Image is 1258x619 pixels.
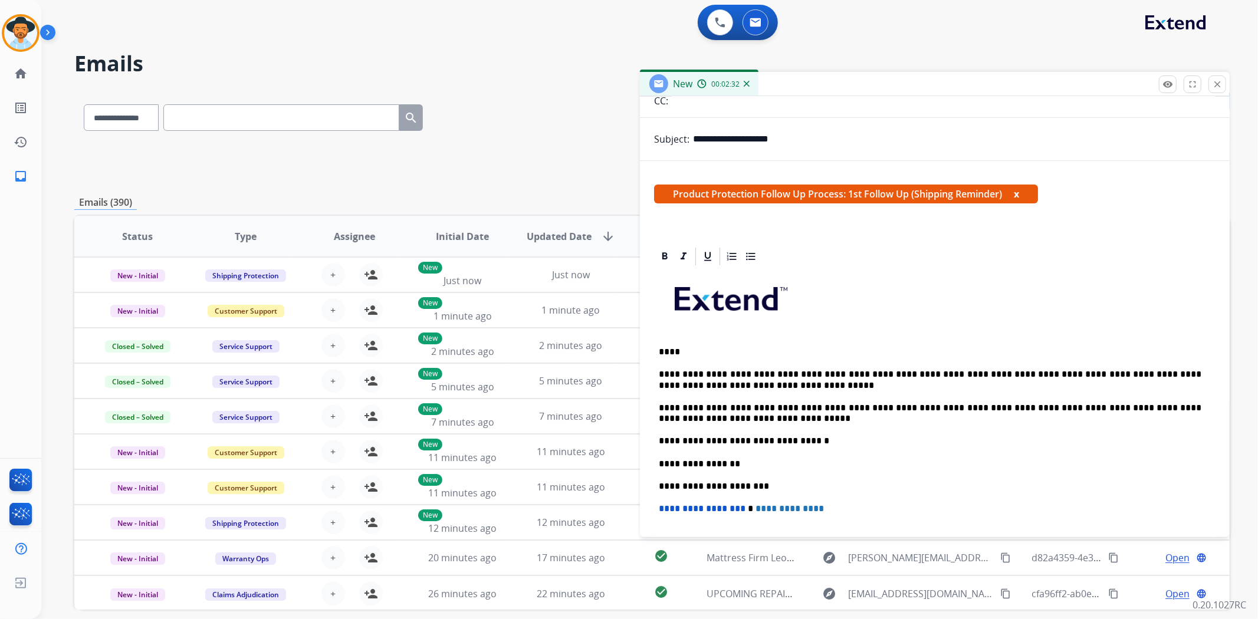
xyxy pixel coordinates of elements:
[212,376,280,388] span: Service Support
[418,368,442,380] p: New
[654,132,689,146] p: Subject:
[673,77,692,90] span: New
[74,195,137,210] p: Emails (390)
[208,305,284,317] span: Customer Support
[321,298,345,322] button: +
[654,549,668,563] mat-icon: check_circle
[330,551,336,565] span: +
[418,474,442,486] p: New
[110,482,165,494] span: New - Initial
[1187,79,1198,90] mat-icon: fullscreen
[428,522,497,535] span: 12 minutes ago
[321,369,345,393] button: +
[601,229,615,243] mat-icon: arrow_downward
[74,52,1230,75] h2: Emails
[110,588,165,601] span: New - Initial
[418,509,442,521] p: New
[205,517,286,529] span: Shipping Protection
[848,587,993,601] span: [EMAIL_ADDRESS][DOMAIN_NAME]
[1000,588,1011,599] mat-icon: content_copy
[330,480,336,494] span: +
[364,374,378,388] mat-icon: person_add
[321,404,345,428] button: +
[537,551,605,564] span: 17 minutes ago
[330,268,336,282] span: +
[418,297,442,309] p: New
[14,169,28,183] mat-icon: inbox
[321,440,345,463] button: +
[418,439,442,450] p: New
[656,248,674,265] div: Bold
[418,332,442,344] p: New
[110,269,165,282] span: New - Initial
[433,309,492,322] span: 1 minute ago
[537,516,605,529] span: 12 minutes ago
[848,551,993,565] span: [PERSON_NAME][EMAIL_ADDRESS][PERSON_NAME][DOMAIN_NAME]
[364,587,378,601] mat-icon: person_add
[654,185,1038,203] span: Product Protection Follow Up Process: 1st Follow Up (Shipping Reminder)
[707,587,873,600] span: UPCOMING REPAIR: Extend Customer
[552,268,590,281] span: Just now
[539,339,602,352] span: 2 minutes ago
[364,338,378,353] mat-icon: person_add
[1108,552,1119,563] mat-icon: content_copy
[212,340,280,353] span: Service Support
[431,345,494,358] span: 2 minutes ago
[14,135,28,149] mat-icon: history
[330,374,336,388] span: +
[205,588,286,601] span: Claims Adjudication
[699,248,717,265] div: Underline
[1165,551,1190,565] span: Open
[321,546,345,569] button: +
[428,486,497,499] span: 11 minutes ago
[1165,587,1190,601] span: Open
[654,585,668,599] mat-icon: check_circle
[364,445,378,459] mat-icon: person_add
[330,515,336,529] span: +
[235,229,257,243] span: Type
[1032,551,1214,564] span: d82a4359-4e31-4e27-b2d5-027130fe51d5
[436,229,489,243] span: Initial Date
[321,475,345,499] button: +
[742,248,760,265] div: Bullet List
[105,376,170,388] span: Closed – Solved
[364,409,378,423] mat-icon: person_add
[110,305,165,317] span: New - Initial
[321,334,345,357] button: +
[105,411,170,423] span: Closed – Solved
[321,582,345,605] button: +
[321,263,345,287] button: +
[1108,588,1119,599] mat-icon: content_copy
[404,111,418,125] mat-icon: search
[723,248,741,265] div: Ordered List
[364,268,378,282] mat-icon: person_add
[1196,552,1207,563] mat-icon: language
[205,269,286,282] span: Shipping Protection
[330,303,336,317] span: +
[527,229,592,243] span: Updated Date
[212,411,280,423] span: Service Support
[1014,187,1019,201] button: x
[110,446,165,459] span: New - Initial
[431,380,494,393] span: 5 minutes ago
[330,445,336,459] span: +
[110,552,165,565] span: New - Initial
[675,248,692,265] div: Italic
[330,587,336,601] span: +
[539,374,602,387] span: 5 minutes ago
[14,67,28,81] mat-icon: home
[711,80,740,89] span: 00:02:32
[1162,79,1173,90] mat-icon: remove_red_eye
[707,551,961,564] span: Mattress Firm Leominster Warranty Info [PERSON_NAME]
[1212,79,1223,90] mat-icon: close
[418,262,442,274] p: New
[1000,552,1011,563] mat-icon: content_copy
[654,94,668,108] p: CC:
[14,101,28,115] mat-icon: list_alt
[364,515,378,529] mat-icon: person_add
[1193,598,1246,612] p: 0.20.1027RC
[208,482,284,494] span: Customer Support
[822,587,836,601] mat-icon: explore
[822,551,836,565] mat-icon: explore
[444,274,481,287] span: Just now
